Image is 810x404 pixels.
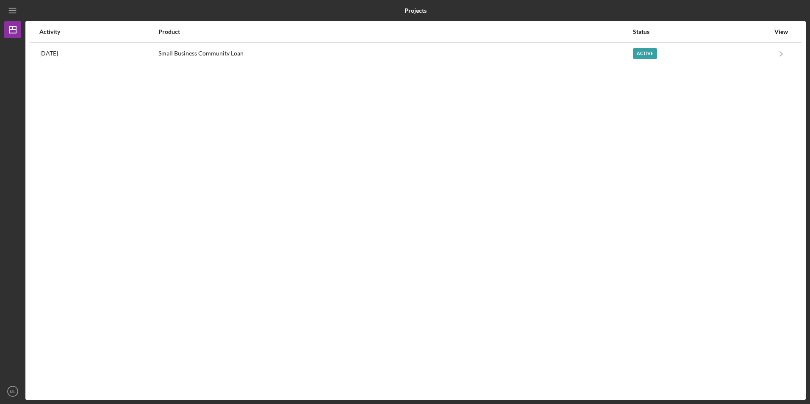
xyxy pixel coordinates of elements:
div: Small Business Community Loan [158,43,632,64]
button: ML [4,383,21,400]
div: Product [158,28,632,35]
b: Projects [405,7,427,14]
div: View [771,28,792,35]
div: Status [633,28,770,35]
text: ML [10,389,16,394]
div: Activity [39,28,158,35]
div: Active [633,48,657,59]
time: 2025-09-04 16:49 [39,50,58,57]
